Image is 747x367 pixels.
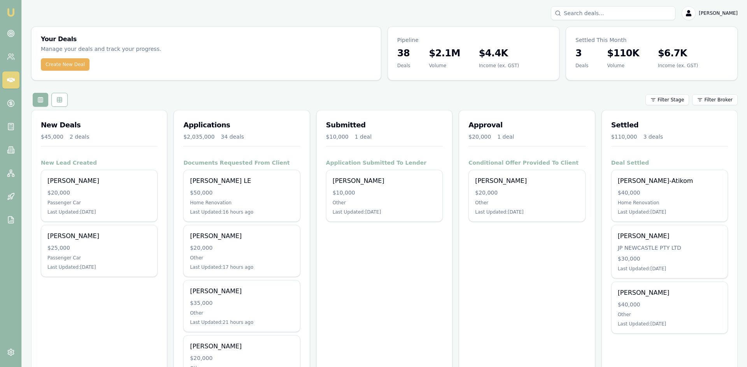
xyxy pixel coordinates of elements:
div: [PERSON_NAME] [47,231,151,241]
div: $25,000 [47,244,151,252]
span: Filter Stage [658,97,684,103]
p: Pipeline [397,36,550,44]
div: Last Updated: 21 hours ago [190,319,293,325]
div: Home Renovation [190,200,293,206]
div: JP NEWCASTLE PTY LTD [618,244,721,252]
h3: Submitted [326,120,443,130]
div: Volume [607,63,639,69]
div: $20,000 [468,133,491,141]
div: Other [618,311,721,318]
h3: $6.7K [658,47,698,59]
h3: 38 [397,47,410,59]
div: [PERSON_NAME] [475,176,579,186]
div: Other [190,310,293,316]
div: Income (ex. GST) [658,63,698,69]
div: Last Updated: 17 hours ago [190,264,293,270]
p: Manage your deals and track your progress. [41,45,240,54]
div: [PERSON_NAME] [190,287,293,296]
h3: New Deals [41,120,158,130]
div: $20,000 [47,189,151,197]
span: Filter Broker [704,97,733,103]
div: 1 deal [355,133,372,141]
div: [PERSON_NAME] [47,176,151,186]
div: $45,000 [41,133,63,141]
div: $35,000 [190,299,293,307]
div: Last Updated: [DATE] [618,266,721,272]
div: $20,000 [475,189,579,197]
div: 34 deals [221,133,244,141]
h3: Settled [611,120,728,130]
div: Passenger Car [47,255,151,261]
div: $2,035,000 [183,133,214,141]
div: $10,000 [333,189,436,197]
h4: New Lead Created [41,159,158,167]
button: Filter Stage [645,94,689,105]
div: Last Updated: [DATE] [333,209,436,215]
div: Deals [397,63,410,69]
div: Other [333,200,436,206]
div: $20,000 [190,244,293,252]
h3: 3 [575,47,589,59]
div: Volume [429,63,460,69]
div: $50,000 [190,189,293,197]
h3: Your Deals [41,36,372,42]
div: Deals [575,63,589,69]
div: [PERSON_NAME] LE [190,176,293,186]
div: 1 deal [497,133,514,141]
div: Last Updated: [DATE] [47,264,151,270]
div: $40,000 [618,301,721,308]
div: Last Updated: [DATE] [618,209,721,215]
div: 2 deals [70,133,89,141]
div: Last Updated: [DATE] [475,209,579,215]
div: Income (ex. GST) [479,63,519,69]
div: $20,000 [190,354,293,362]
p: Settled This Month [575,36,728,44]
div: Other [475,200,579,206]
div: Last Updated: 16 hours ago [190,209,293,215]
h3: $2.1M [429,47,460,59]
div: [PERSON_NAME] [618,231,721,241]
h4: Documents Requested From Client [183,159,300,167]
div: [PERSON_NAME] [618,288,721,297]
h4: Application Submitted To Lender [326,159,443,167]
div: 3 deals [643,133,663,141]
div: Passenger Car [47,200,151,206]
button: Filter Broker [692,94,738,105]
div: Last Updated: [DATE] [618,321,721,327]
div: $10,000 [326,133,349,141]
div: Home Renovation [618,200,721,206]
h3: Applications [183,120,300,130]
h3: $4.4K [479,47,519,59]
img: emu-icon-u.png [6,8,16,17]
h4: Conditional Offer Provided To Client [468,159,585,167]
div: $30,000 [618,255,721,263]
input: Search deals [551,6,675,20]
button: Create New Deal [41,58,89,71]
div: [PERSON_NAME] [333,176,436,186]
div: Other [190,255,293,261]
span: [PERSON_NAME] [699,10,738,16]
div: Last Updated: [DATE] [47,209,151,215]
div: [PERSON_NAME]-Atikom [618,176,721,186]
div: $40,000 [618,189,721,197]
div: [PERSON_NAME] [190,231,293,241]
div: [PERSON_NAME] [190,342,293,351]
h3: Approval [468,120,585,130]
h3: $110K [607,47,639,59]
div: $110,000 [611,133,637,141]
h4: Deal Settled [611,159,728,167]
